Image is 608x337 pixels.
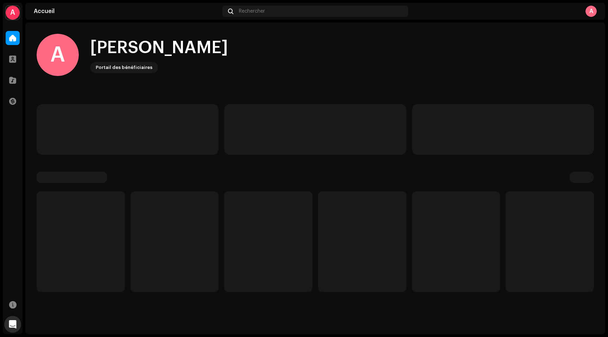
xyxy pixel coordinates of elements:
div: [PERSON_NAME] [90,37,228,59]
div: A [37,34,79,76]
div: Accueil [34,8,220,14]
div: A [6,6,20,20]
div: A [585,6,597,17]
div: Open Intercom Messenger [4,316,21,333]
span: Rechercher [239,8,265,14]
div: Portail des bénéficiaires [96,63,152,72]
